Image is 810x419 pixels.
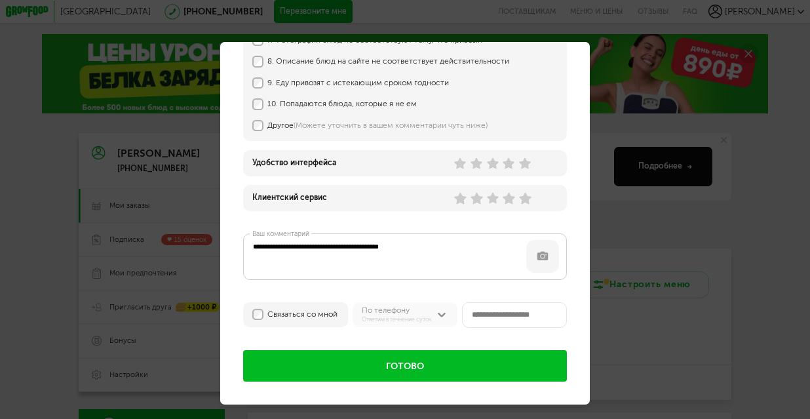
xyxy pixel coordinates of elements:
label: 9. Еду привозят с истекающим сроком годности [267,79,531,88]
label: 8. Описание блюд на сайте не соответствует действительности [267,57,531,66]
label: Ваш комментарий [250,229,311,239]
span: (Можете уточнить в вашем комментарии чуть ниже) [294,121,488,130]
label: Другое [267,121,531,130]
button: Готово [243,350,567,382]
div: Удобство интерфейса [252,159,336,168]
div: Клиентский сервис [252,193,327,203]
label: Связаться со мной [267,310,339,319]
label: 10. Попадаются блюда, которые я не ем [267,100,531,109]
